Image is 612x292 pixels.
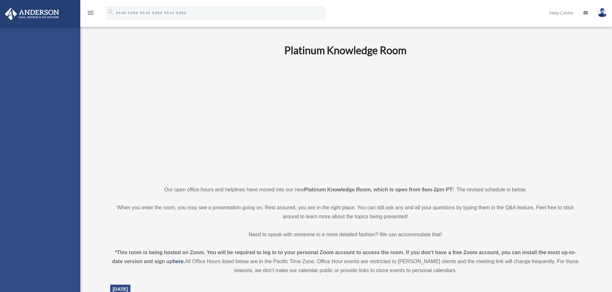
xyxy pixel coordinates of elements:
[110,185,581,194] p: Our open office hours and helplines have moved into our new ! The revised schedule is below.
[110,248,581,275] div: All Office Hours listed below are in the Pacific Time Zone. Office Hour events are restricted to ...
[249,65,442,173] iframe: 231110_Toby_KnowledgeRoom
[598,8,607,17] img: User Pic
[284,44,406,56] b: Platinum Knowledge Room
[87,11,94,17] a: menu
[3,8,61,20] img: Anderson Advisors Platinum Portal
[183,259,185,264] strong: .
[110,203,581,221] p: When you enter the room, you may see a presentation going on. Rest assured, you are in the right ...
[107,9,114,16] i: search
[112,250,576,264] strong: *This room is being hosted on Zoom. You will be required to log in to your personal Zoom account ...
[110,230,581,239] p: Need to speak with someone in a more detailed fashion? We can accommodate that!
[87,9,94,17] i: menu
[173,259,183,264] a: here
[304,187,452,192] strong: Platinum Knowledge Room, which is open from 9am-2pm PT
[113,287,128,292] span: [DATE]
